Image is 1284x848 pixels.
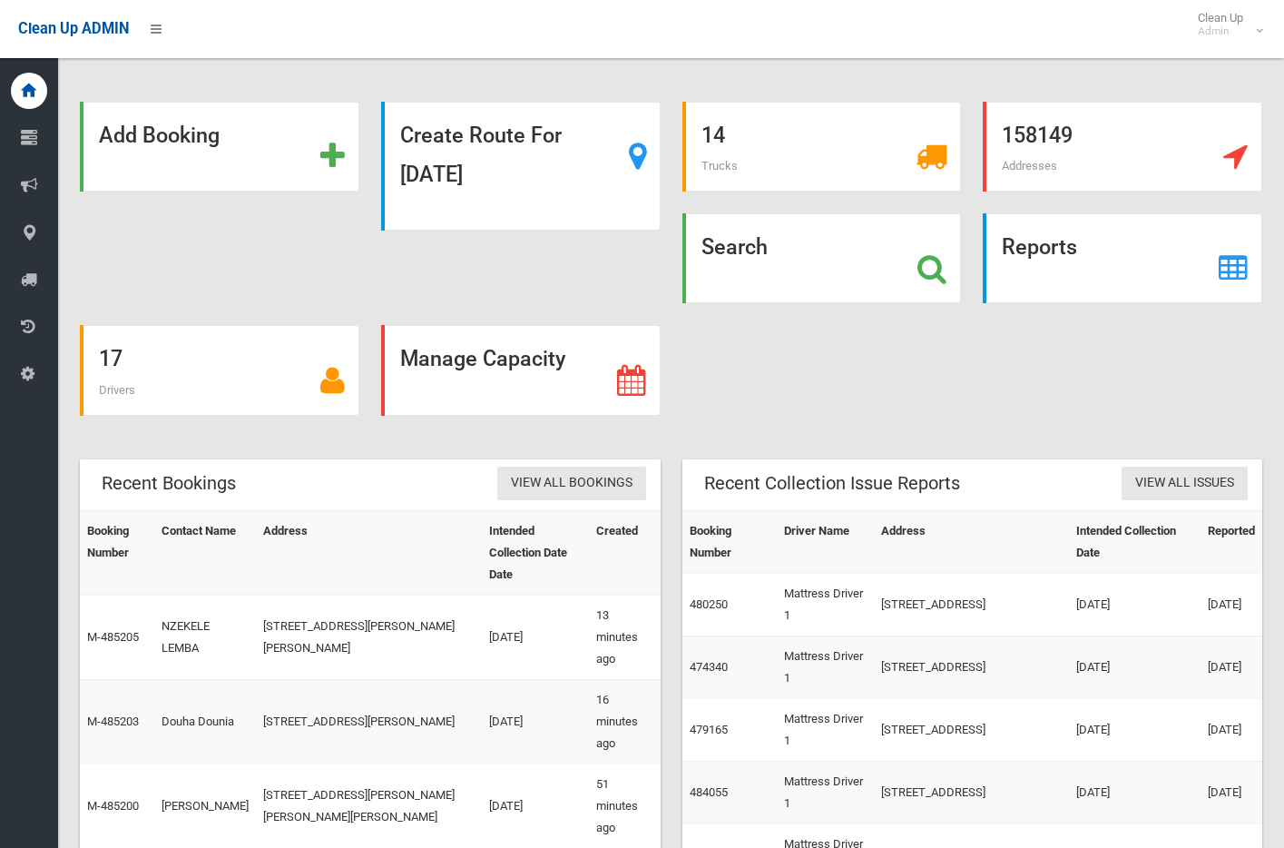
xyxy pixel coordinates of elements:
[1198,25,1243,38] small: Admin
[701,123,725,148] strong: 14
[690,597,728,611] a: 480250
[381,325,661,415] a: Manage Capacity
[690,785,728,799] a: 484055
[1201,698,1262,761] td: [DATE]
[682,466,982,501] header: Recent Collection Issue Reports
[682,510,778,573] th: Booking Number
[1189,11,1261,38] span: Clean Up
[1122,467,1248,500] a: View All Issues
[256,595,481,679] td: [STREET_ADDRESS][PERSON_NAME][PERSON_NAME]
[690,660,728,674] a: 474340
[1201,510,1262,573] th: Reported
[874,510,1069,573] th: Address
[482,679,589,764] td: [DATE]
[1069,573,1201,636] td: [DATE]
[482,510,589,595] th: Intended Collection Date Date
[87,799,139,813] a: M-485200
[1069,761,1201,823] td: [DATE]
[983,102,1262,192] a: 158149 Addresses
[80,466,258,501] header: Recent Bookings
[589,510,661,595] th: Created
[589,679,661,764] td: 16 minutes ago
[482,764,589,848] td: [DATE]
[983,213,1262,303] a: Reports
[874,698,1069,761] td: [STREET_ADDRESS]
[701,159,738,173] span: Trucks
[99,346,123,371] strong: 17
[1201,761,1262,823] td: [DATE]
[1002,123,1073,148] strong: 158149
[874,573,1069,636] td: [STREET_ADDRESS]
[589,764,661,848] td: 51 minutes ago
[701,234,768,260] strong: Search
[682,213,962,303] a: Search
[256,679,481,764] td: [STREET_ADDRESS][PERSON_NAME]
[1069,510,1201,573] th: Intended Collection Date
[777,761,874,823] td: Mattress Driver 1
[87,630,139,644] a: M-485205
[154,679,256,764] td: Douha Dounia
[1201,636,1262,698] td: [DATE]
[497,467,646,500] a: View All Bookings
[18,20,129,37] span: Clean Up ADMIN
[777,698,874,761] td: Mattress Driver 1
[80,102,359,192] a: Add Booking
[256,510,481,595] th: Address
[381,102,661,231] a: Create Route For [DATE]
[589,595,661,679] td: 13 minutes ago
[1069,636,1201,698] td: [DATE]
[1002,159,1057,173] span: Addresses
[874,761,1069,823] td: [STREET_ADDRESS]
[690,723,728,736] a: 479165
[99,123,220,148] strong: Add Booking
[256,764,481,848] td: [STREET_ADDRESS][PERSON_NAME][PERSON_NAME][PERSON_NAME]
[777,636,874,698] td: Mattress Driver 1
[154,510,256,595] th: Contact Name
[400,123,562,187] strong: Create Route For [DATE]
[777,573,874,636] td: Mattress Driver 1
[482,595,589,679] td: [DATE]
[87,715,139,728] a: M-485203
[777,510,874,573] th: Driver Name
[80,325,359,415] a: 17 Drivers
[80,510,154,595] th: Booking Number
[154,595,256,679] td: NZEKELE LEMBA
[154,764,256,848] td: [PERSON_NAME]
[1069,698,1201,761] td: [DATE]
[400,346,565,371] strong: Manage Capacity
[1002,234,1077,260] strong: Reports
[99,383,135,397] span: Drivers
[682,102,962,192] a: 14 Trucks
[874,636,1069,698] td: [STREET_ADDRESS]
[1201,573,1262,636] td: [DATE]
